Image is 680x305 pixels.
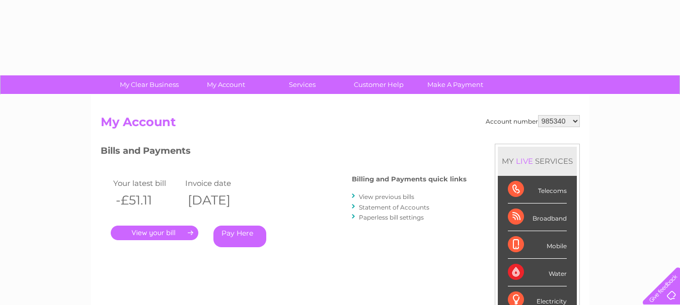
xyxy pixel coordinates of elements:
div: Broadband [508,204,567,231]
a: My Clear Business [108,75,191,94]
a: My Account [184,75,267,94]
div: Account number [486,115,580,127]
h2: My Account [101,115,580,134]
a: Services [261,75,344,94]
a: Statement of Accounts [359,204,429,211]
div: MY SERVICES [498,147,577,175]
a: Paperless bill settings [359,214,424,221]
a: Make A Payment [414,75,497,94]
h4: Billing and Payments quick links [352,175,467,183]
th: -£51.11 [111,190,183,211]
h3: Bills and Payments [101,144,467,161]
th: [DATE] [183,190,255,211]
a: Customer Help [337,75,420,94]
td: Invoice date [183,176,255,190]
div: LIVE [514,156,535,166]
div: Mobile [508,231,567,259]
a: Pay Here [213,226,266,247]
a: View previous bills [359,193,414,200]
a: . [111,226,198,240]
td: Your latest bill [111,176,183,190]
div: Water [508,259,567,286]
div: Telecoms [508,176,567,204]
